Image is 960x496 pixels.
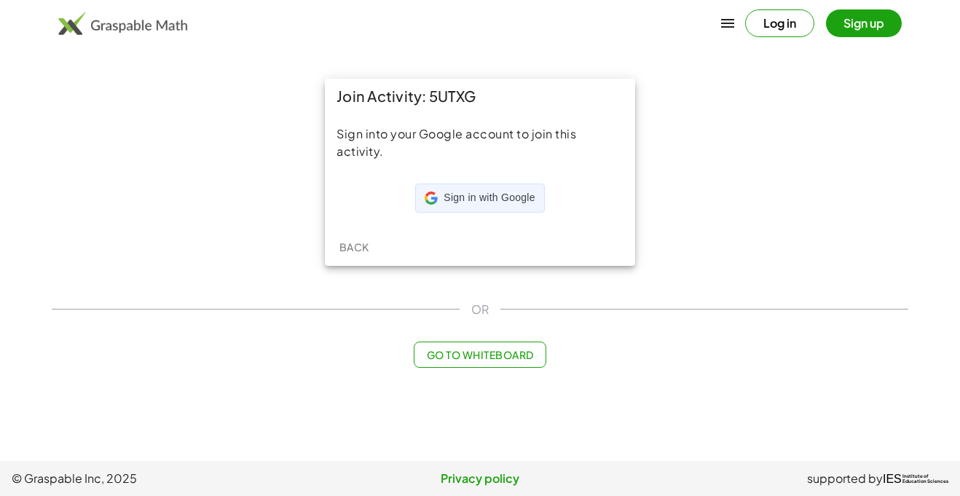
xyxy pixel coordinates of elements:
button: Log in [745,9,814,37]
button: Go to Whiteboard [414,342,546,368]
span: OR [471,301,489,318]
span: Institute of Education Sciences [902,474,948,484]
span: IES [883,472,902,486]
div: Sign in with Google [415,184,544,213]
span: Back [339,240,369,253]
span: Sign in with Google [444,191,535,205]
span: supported by [807,470,883,487]
span: © Graspable Inc, 2025 [12,470,324,487]
button: Sign up [826,9,902,37]
a: IESInstitute ofEducation Sciences [883,470,948,487]
span: Go to Whiteboard [426,348,533,361]
button: Back [331,234,377,260]
a: Privacy policy [324,470,637,487]
div: Sign into your Google account to join this activity. [337,125,623,160]
div: Join Activity: 5UTXG [325,79,635,114]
